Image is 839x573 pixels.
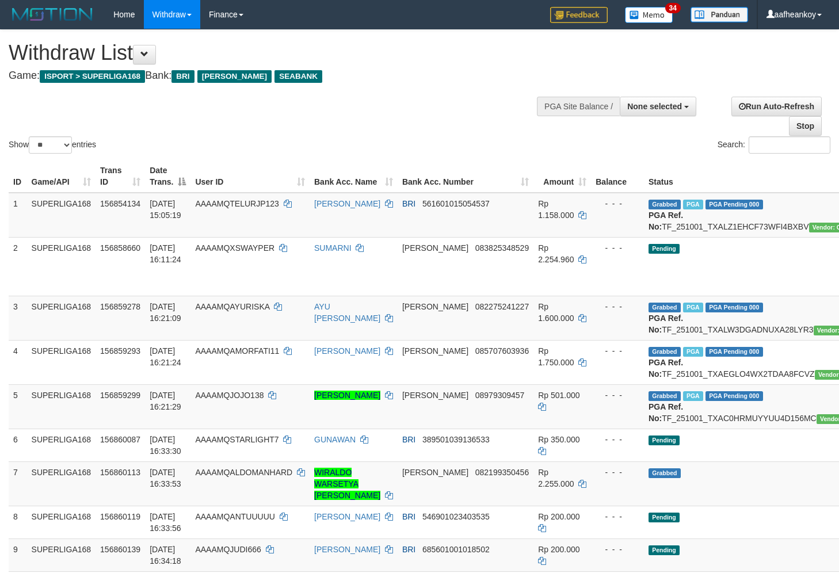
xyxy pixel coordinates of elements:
[596,544,639,555] div: - - -
[100,199,140,208] span: 156854134
[538,243,574,264] span: Rp 2.254.960
[649,513,680,522] span: Pending
[314,302,380,323] a: AYU [PERSON_NAME]
[150,346,181,367] span: [DATE] 16:21:24
[402,435,415,444] span: BRI
[100,545,140,554] span: 156860139
[402,302,468,311] span: [PERSON_NAME]
[274,70,322,83] span: SEABANK
[150,468,181,488] span: [DATE] 16:33:53
[171,70,194,83] span: BRI
[475,346,529,356] span: Copy 085707603936 to clipboard
[100,468,140,477] span: 156860113
[9,538,27,571] td: 9
[27,340,96,384] td: SUPERLIGA168
[538,512,579,521] span: Rp 200.000
[150,199,181,220] span: [DATE] 15:05:19
[314,199,380,208] a: [PERSON_NAME]
[731,97,822,116] a: Run Auto-Refresh
[314,243,352,253] a: SUMARNI
[9,296,27,340] td: 3
[649,402,683,423] b: PGA Ref. No:
[145,160,190,193] th: Date Trans.: activate to sort column descending
[150,391,181,411] span: [DATE] 16:21:29
[195,199,279,208] span: AAAAMQTELURJP123
[402,346,468,356] span: [PERSON_NAME]
[9,70,548,82] h4: Game: Bank:
[402,391,468,400] span: [PERSON_NAME]
[718,136,830,154] label: Search:
[402,468,468,477] span: [PERSON_NAME]
[649,347,681,357] span: Grabbed
[596,434,639,445] div: - - -
[683,200,703,209] span: Marked by aafsengchandara
[475,391,525,400] span: Copy 08979309457 to clipboard
[649,303,681,312] span: Grabbed
[538,545,579,554] span: Rp 200.000
[29,136,72,154] select: Showentries
[100,346,140,356] span: 156859293
[150,302,181,323] span: [DATE] 16:21:09
[649,358,683,379] b: PGA Ref. No:
[596,389,639,401] div: - - -
[9,461,27,506] td: 7
[402,512,415,521] span: BRI
[533,160,591,193] th: Amount: activate to sort column ascending
[625,7,673,23] img: Button%20Memo.svg
[596,511,639,522] div: - - -
[538,302,574,323] span: Rp 1.600.000
[550,7,608,23] img: Feedback.jpg
[649,468,681,478] span: Grabbed
[538,199,574,220] span: Rp 1.158.000
[422,199,490,208] span: Copy 561601015054537 to clipboard
[591,160,644,193] th: Balance
[100,391,140,400] span: 156859299
[9,160,27,193] th: ID
[314,468,380,500] a: WIRALDO WARSETYA [PERSON_NAME]
[27,429,96,461] td: SUPERLIGA168
[314,435,356,444] a: GUNAWAN
[195,468,292,477] span: AAAAMQALDOMANHARD
[195,435,279,444] span: AAAAMQSTARLIGHT7
[27,160,96,193] th: Game/API: activate to sort column ascending
[422,512,490,521] span: Copy 546901023403535 to clipboard
[9,384,27,429] td: 5
[683,303,703,312] span: Marked by aafheankoy
[665,3,681,13] span: 34
[27,296,96,340] td: SUPERLIGA168
[596,242,639,254] div: - - -
[9,6,96,23] img: MOTION_logo.png
[27,193,96,238] td: SUPERLIGA168
[705,391,763,401] span: PGA Pending
[27,384,96,429] td: SUPERLIGA168
[538,435,579,444] span: Rp 350.000
[9,136,96,154] label: Show entries
[649,391,681,401] span: Grabbed
[195,243,274,253] span: AAAAMQXSWAYPER
[100,512,140,521] span: 156860119
[475,468,529,477] span: Copy 082199350456 to clipboard
[537,97,620,116] div: PGA Site Balance /
[195,302,269,311] span: AAAAMQAYURISKA
[314,545,380,554] a: [PERSON_NAME]
[705,200,763,209] span: PGA Pending
[649,244,680,254] span: Pending
[683,347,703,357] span: Marked by aafheankoy
[314,512,380,521] a: [PERSON_NAME]
[596,345,639,357] div: - - -
[27,237,96,296] td: SUPERLIGA168
[683,391,703,401] span: Marked by aafheankoy
[9,193,27,238] td: 1
[9,340,27,384] td: 4
[314,346,380,356] a: [PERSON_NAME]
[195,346,279,356] span: AAAAMQAMORFATI11
[9,429,27,461] td: 6
[100,435,140,444] span: 156860087
[705,303,763,312] span: PGA Pending
[197,70,272,83] span: [PERSON_NAME]
[402,243,468,253] span: [PERSON_NAME]
[789,116,822,136] a: Stop
[627,102,682,111] span: None selected
[9,41,548,64] h1: Withdraw List
[190,160,310,193] th: User ID: activate to sort column ascending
